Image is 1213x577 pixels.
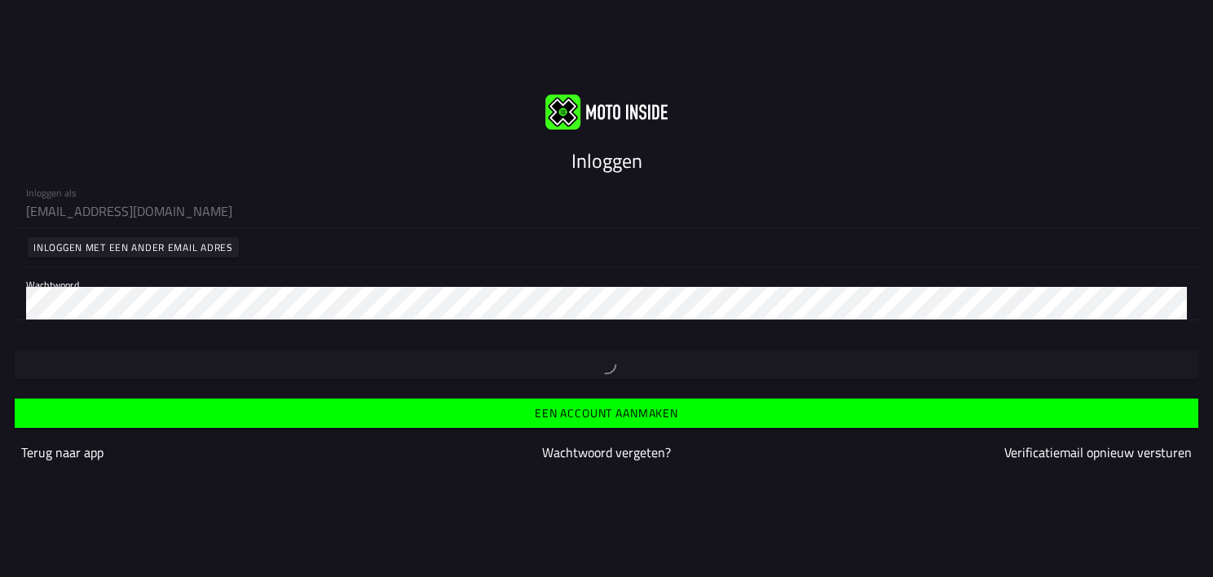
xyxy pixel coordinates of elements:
ion-button: Een account aanmaken [15,399,1198,428]
a: Wachtwoord vergeten? [542,443,671,462]
a: Terug naar app [21,443,104,462]
ion-button: Inloggen met een ander email adres [28,237,239,258]
a: Verificatiemail opnieuw versturen [1004,443,1192,462]
ion-text: Inloggen [571,146,642,175]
